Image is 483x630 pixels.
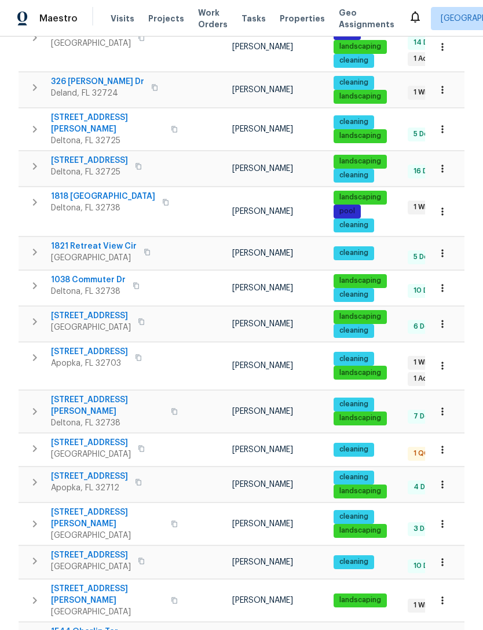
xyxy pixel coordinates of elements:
span: 10 Done [409,286,446,296]
span: [PERSON_NAME] [232,86,293,94]
span: [STREET_ADDRESS][PERSON_NAME] [51,507,164,530]
span: landscaping [335,192,386,202]
span: [STREET_ADDRESS] [51,155,128,166]
span: 1 WIP [409,88,435,97]
span: [PERSON_NAME] [232,596,293,604]
span: [GEOGRAPHIC_DATA] [51,252,137,264]
span: [PERSON_NAME] [232,249,293,257]
span: cleaning [335,354,373,364]
span: cleaning [335,512,373,522]
span: [STREET_ADDRESS] [51,310,131,322]
span: 4 Done [409,482,443,492]
span: [PERSON_NAME] [232,407,293,416]
span: cleaning [335,170,373,180]
span: 1038 Commuter Dr [51,274,126,286]
span: [PERSON_NAME] [232,446,293,454]
span: landscaping [335,42,386,52]
span: Apopka, FL 32712 [51,482,128,494]
span: landscaping [335,156,386,166]
span: Visits [111,13,134,24]
span: 6 Done [409,322,442,332]
span: 16 Done [409,166,445,176]
span: 1 WIP [409,202,435,212]
span: Deltona, FL 32738 [51,202,155,214]
span: [STREET_ADDRESS] [51,549,131,561]
span: Deltona, FL 32725 [51,166,128,178]
span: cleaning [335,557,373,567]
span: 326 [PERSON_NAME] Dr [51,76,144,88]
span: Work Orders [198,7,228,30]
span: [STREET_ADDRESS] [51,471,128,482]
span: landscaping [335,368,386,378]
span: Deland, FL 32724 [51,88,144,99]
span: [PERSON_NAME] [232,320,293,328]
span: [STREET_ADDRESS][PERSON_NAME] [51,583,164,606]
span: cleaning [335,56,373,65]
span: 3 Done [409,524,442,534]
span: [STREET_ADDRESS][PERSON_NAME] [51,394,164,417]
span: [GEOGRAPHIC_DATA] [51,38,131,49]
span: [GEOGRAPHIC_DATA] [51,449,131,460]
span: [GEOGRAPHIC_DATA] [51,606,164,618]
span: landscaping [335,276,386,286]
span: 1821 Retreat View Cir [51,241,137,252]
span: [GEOGRAPHIC_DATA] [51,322,131,333]
span: Tasks [241,14,266,23]
span: landscaping [335,92,386,101]
span: [PERSON_NAME] [232,558,293,566]
span: cleaning [335,326,373,336]
span: [GEOGRAPHIC_DATA] [51,561,131,573]
span: [PERSON_NAME] [232,165,293,173]
span: 5 Done [409,252,442,262]
span: Maestro [39,13,78,24]
span: cleaning [335,248,373,258]
span: 1 Accepted [409,374,458,384]
span: Projects [148,13,184,24]
span: [STREET_ADDRESS] [51,346,128,358]
span: [PERSON_NAME] [232,480,293,489]
span: 1818 [GEOGRAPHIC_DATA] [51,191,155,202]
span: Deltona, FL 32725 [51,135,164,147]
span: landscaping [335,595,386,605]
span: [PERSON_NAME] [232,207,293,216]
span: [PERSON_NAME] [232,43,293,51]
span: landscaping [335,526,386,536]
span: Deltona, FL 32738 [51,417,164,429]
span: 7 Done [409,411,442,421]
span: pool [335,206,360,216]
span: Properties [280,13,325,24]
span: cleaning [335,472,373,482]
span: landscaping [335,312,386,322]
span: [STREET_ADDRESS][PERSON_NAME] [51,112,164,135]
span: cleaning [335,220,373,230]
span: cleaning [335,445,373,454]
span: 1 QC [409,449,434,458]
span: cleaning [335,290,373,300]
span: cleaning [335,117,373,127]
span: 1 WIP [409,358,435,367]
span: landscaping [335,486,386,496]
span: Geo Assignments [339,7,394,30]
span: [GEOGRAPHIC_DATA] [51,530,164,541]
span: 14 Done [409,38,446,48]
span: 1 WIP [409,600,435,610]
span: landscaping [335,131,386,141]
span: [PERSON_NAME] [232,362,293,370]
span: cleaning [335,78,373,88]
span: [PERSON_NAME] [232,125,293,133]
span: [PERSON_NAME] [232,284,293,292]
span: landscaping [335,413,386,423]
span: [PERSON_NAME] [232,520,293,528]
span: 10 Done [409,561,446,571]
span: Deltona, FL 32738 [51,286,126,297]
span: 1 Accepted [409,54,458,64]
span: Apopka, FL 32703 [51,358,128,369]
span: cleaning [335,399,373,409]
span: 5 Done [409,129,442,139]
span: [STREET_ADDRESS] [51,437,131,449]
